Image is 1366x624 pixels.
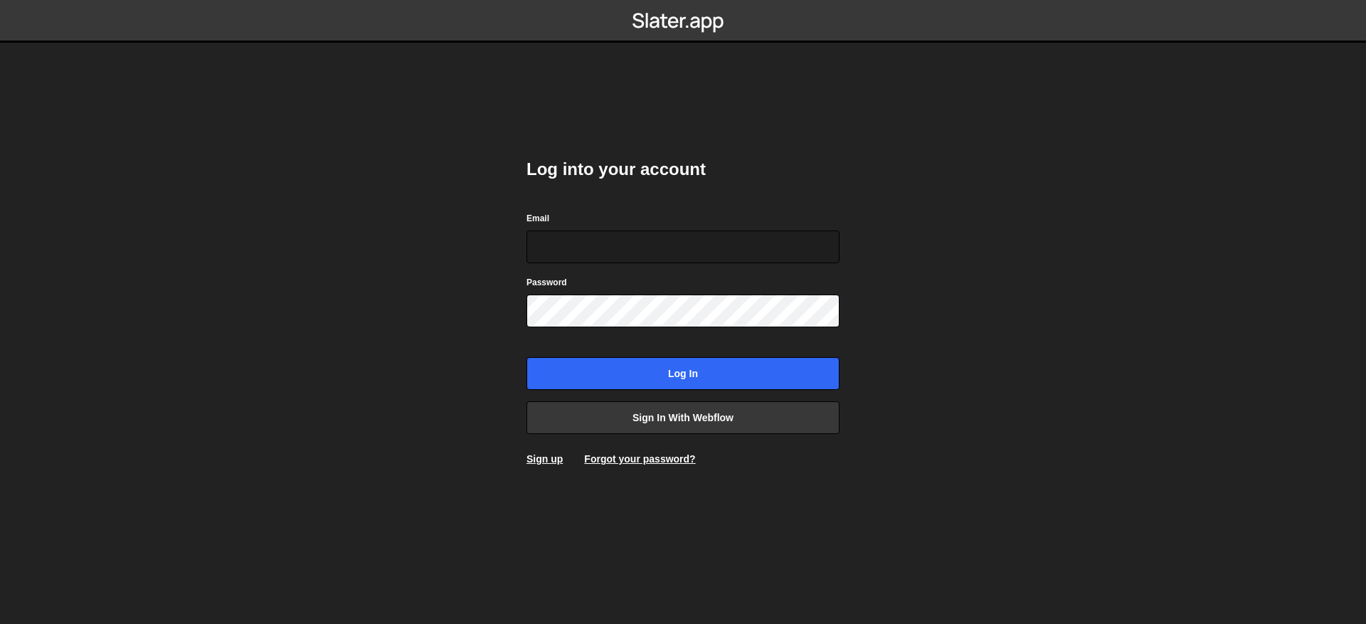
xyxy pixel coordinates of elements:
label: Password [526,275,567,290]
label: Email [526,211,549,226]
a: Sign in with Webflow [526,401,840,434]
a: Forgot your password? [584,453,695,465]
a: Sign up [526,453,563,465]
h2: Log into your account [526,158,840,181]
input: Log in [526,357,840,390]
